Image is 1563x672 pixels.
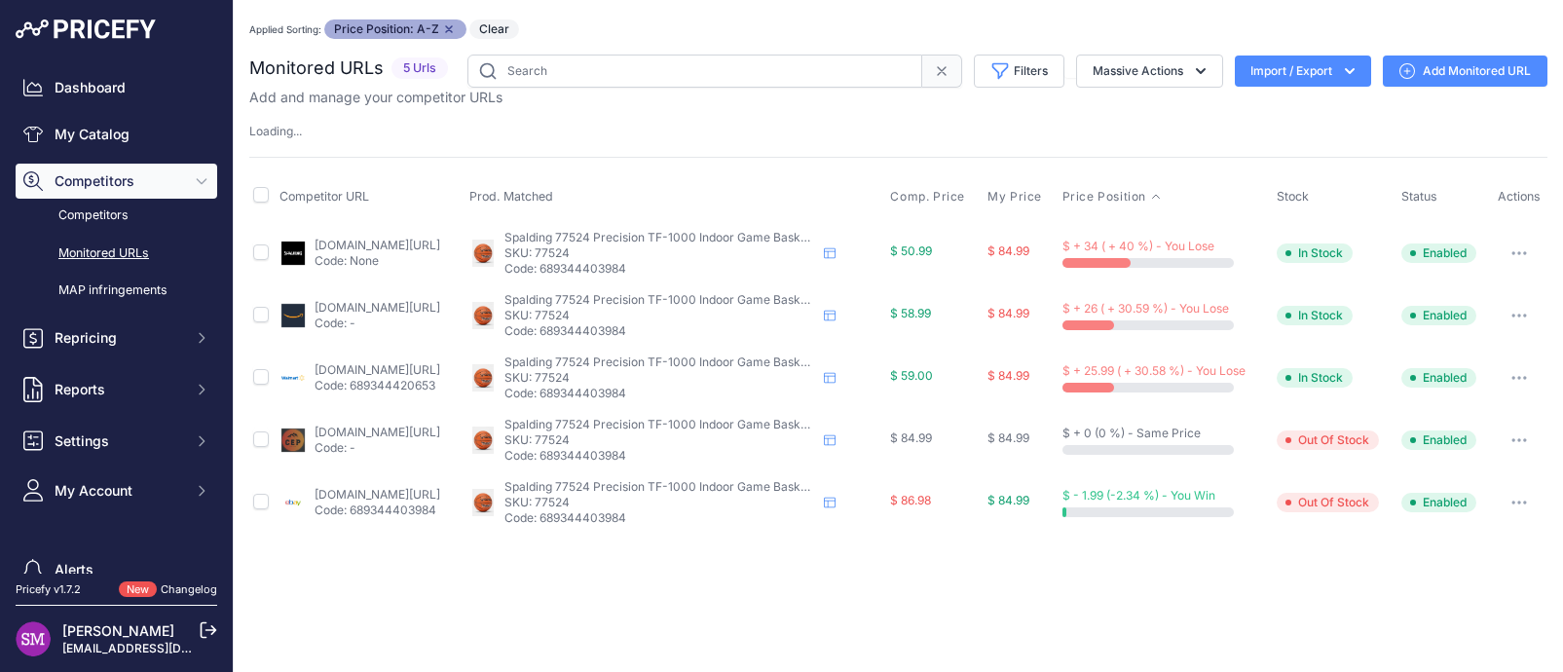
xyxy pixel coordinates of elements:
a: [DOMAIN_NAME][URL] [315,300,440,315]
span: In Stock [1277,243,1353,263]
p: SKU: 77524 [504,432,816,448]
button: Settings [16,422,217,460]
span: $ 86.98 [890,493,931,507]
span: Enabled [1401,306,1476,325]
span: My Account [55,481,182,501]
p: Code: - [315,440,440,456]
a: Changelog [161,582,217,596]
span: Spalding 77524 Precision TF-1000 Indoor Game Basketball Men's Size 7 29.5" [504,417,937,431]
span: $ + 0 (0 %) - Same Price [1062,426,1201,440]
img: Pricefy Logo [16,19,156,39]
p: Code: None [315,253,440,269]
span: Price Position [1062,189,1146,205]
a: [EMAIL_ADDRESS][DOMAIN_NAME] [62,641,266,655]
span: Competitors [55,171,182,191]
a: [DOMAIN_NAME][URL] [315,487,440,502]
span: Enabled [1401,368,1476,388]
span: Spalding 77524 Precision TF-1000 Indoor Game Basketball Men's Size 7 29.5" [504,230,937,244]
span: $ 50.99 [890,243,932,258]
button: Import / Export [1235,56,1371,87]
span: $ + 25.99 ( + 30.58 %) - You Lose [1062,363,1246,378]
span: $ 84.99 [987,493,1029,507]
span: Enabled [1401,493,1476,512]
span: Out Of Stock [1277,430,1379,450]
p: SKU: 77524 [504,495,816,510]
button: My Price [987,189,1046,205]
span: $ 84.99 [987,368,1029,383]
span: Actions [1498,189,1541,204]
h2: Monitored URLs [249,55,384,82]
span: $ 84.99 [987,306,1029,320]
span: $ 84.99 [890,430,932,445]
span: Enabled [1401,430,1476,450]
button: Massive Actions [1076,55,1223,88]
a: Competitors [16,199,217,233]
span: Comp. Price [890,189,965,205]
button: Repricing [16,319,217,357]
input: Search [467,55,922,88]
span: $ + 26 ( + 30.59 %) - You Lose [1062,301,1229,316]
a: [PERSON_NAME] [62,622,174,639]
span: Repricing [55,328,182,348]
span: Prod. Matched [469,189,553,204]
button: Comp. Price [890,189,969,205]
a: [DOMAIN_NAME][URL] [315,425,440,439]
button: Reports [16,369,217,411]
span: $ 84.99 [987,430,1029,445]
span: $ + 34 ( + 40 %) - You Lose [1062,239,1214,253]
a: [DOMAIN_NAME][URL] [315,362,440,377]
span: Stock [1277,189,1309,204]
span: Reports [55,380,182,399]
span: Settings [55,431,182,451]
a: Monitored URLs [16,237,217,271]
p: Code: 689344420653 [315,378,440,393]
span: Spalding 77524 Precision TF-1000 Indoor Game Basketball Men's Size 7 29.5" [504,355,937,369]
span: Competitor URL [279,189,369,204]
span: Out Of Stock [1277,493,1379,512]
span: $ - 1.99 (-2.34 %) - You Win [1062,488,1215,503]
small: Applied Sorting: [249,23,321,35]
span: In Stock [1277,306,1353,325]
span: $ 59.00 [890,368,933,383]
p: SKU: 77524 [504,370,816,386]
p: Code: 689344403984 [504,323,816,339]
span: Loading [249,124,302,138]
span: Spalding 77524 Precision TF-1000 Indoor Game Basketball Men's Size 7 29.5" [504,479,937,494]
span: $ 84.99 [987,243,1029,258]
a: [DOMAIN_NAME][URL] [315,238,440,252]
p: Code: 689344403984 [504,386,816,401]
p: Code: - [315,316,440,331]
p: Add and manage your competitor URLs [249,88,502,107]
button: My Account [16,471,217,509]
p: SKU: 77524 [504,308,816,323]
a: MAP infringements [16,274,217,308]
p: Code: 689344403984 [315,503,440,518]
p: Code: 689344403984 [504,448,816,464]
button: Price Position [1062,189,1162,205]
span: $ 58.99 [890,306,931,320]
button: Filters [974,55,1064,88]
span: ... [293,124,302,138]
span: 5 Urls [391,57,448,80]
span: Status [1401,189,1437,204]
a: My Catalog [16,117,217,152]
p: Code: 689344403984 [504,261,816,277]
p: Code: 689344403984 [504,510,816,526]
span: Price Position: A-Z [324,19,466,39]
a: Add Monitored URL [1383,56,1547,87]
nav: Sidebar [16,70,217,668]
div: Pricefy v1.7.2 [16,581,81,598]
span: Spalding 77524 Precision TF-1000 Indoor Game Basketball Men's Size 7 29.5" [504,292,937,307]
button: Competitors [16,164,217,199]
span: New [119,581,157,598]
span: In Stock [1277,368,1353,388]
span: My Price [987,189,1042,205]
a: Dashboard [16,70,217,105]
button: Clear [469,19,519,39]
a: Alerts [16,552,217,587]
p: SKU: 77524 [504,245,816,261]
span: Enabled [1401,243,1476,263]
